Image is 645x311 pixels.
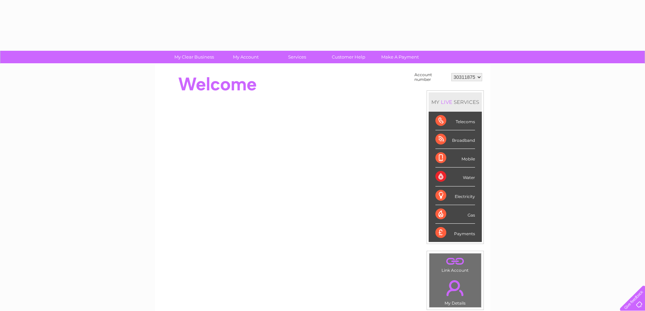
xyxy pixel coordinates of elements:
[431,255,479,267] a: .
[435,149,475,168] div: Mobile
[435,168,475,186] div: Water
[439,99,454,105] div: LIVE
[435,224,475,242] div: Payments
[218,51,274,63] a: My Account
[435,130,475,149] div: Broadband
[431,276,479,300] a: .
[429,92,482,112] div: MY SERVICES
[435,112,475,130] div: Telecoms
[429,274,481,308] td: My Details
[166,51,222,63] a: My Clear Business
[435,186,475,205] div: Electricity
[269,51,325,63] a: Services
[429,253,481,274] td: Link Account
[435,205,475,224] div: Gas
[413,71,450,84] td: Account number
[321,51,377,63] a: Customer Help
[372,51,428,63] a: Make A Payment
